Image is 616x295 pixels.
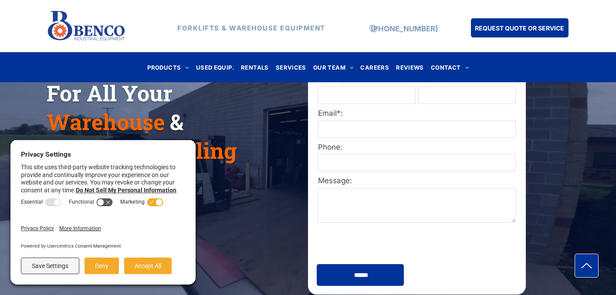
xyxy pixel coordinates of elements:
label: Phone: [318,142,516,153]
label: Message: [318,175,516,187]
span: Warehouse [47,107,165,136]
strong: FORKLIFTS & WAREHOUSE EQUIPMENT [177,24,325,32]
a: REVIEWS [393,61,427,73]
span: REQUEST QUOTE OR SERVICE [475,20,564,36]
a: USED EQUIP. [193,61,237,73]
a: PRODUCTS [144,61,193,73]
span: & [170,107,183,136]
a: REQUEST QUOTE OR SERVICE [471,18,569,37]
a: [PHONE_NUMBER] [371,24,438,33]
span: For All Your [47,79,173,107]
label: Email*: [318,108,516,119]
a: CONTACT [427,61,472,73]
iframe: reCAPTCHA [318,228,437,259]
span: Material Handling [47,136,237,165]
a: OUR TEAM [310,61,357,73]
a: CAREERS [357,61,393,73]
a: SERVICES [272,61,310,73]
a: RENTALS [237,61,272,73]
